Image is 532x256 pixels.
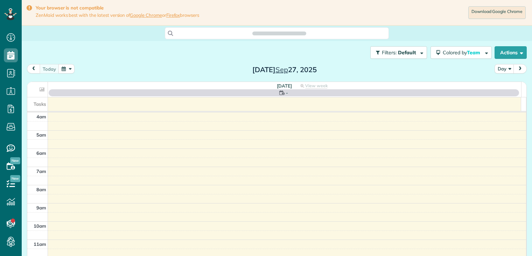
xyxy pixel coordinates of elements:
[367,46,427,59] a: Filters: Default
[34,241,46,247] span: 11am
[305,83,328,89] span: View week
[259,30,299,37] span: Search ZenMaid…
[10,175,20,182] span: New
[468,6,526,19] a: Download Google Chrome
[36,168,46,174] span: 7am
[130,12,162,18] a: Google Chrome
[36,187,46,192] span: 8am
[370,46,427,59] button: Filters: Default
[34,101,46,107] span: Tasks
[275,65,288,74] span: Sep
[27,64,40,74] button: prev
[382,49,397,56] span: Filters:
[36,132,46,138] span: 5am
[430,46,492,59] button: Colored byTeam
[495,64,514,74] button: Day
[166,12,180,18] a: Firefox
[443,49,483,56] span: Colored by
[36,205,46,210] span: 9am
[277,83,292,89] span: [DATE]
[36,12,199,18] span: ZenMaid works best with the latest version of or browsers
[34,223,46,229] span: 10am
[241,66,328,74] h2: [DATE] 27, 2025
[36,5,199,11] strong: Your browser is not compatible
[10,157,20,164] span: New
[40,64,59,74] button: today
[513,64,527,74] button: next
[286,89,288,96] span: -
[467,49,481,56] span: Team
[36,114,46,119] span: 4am
[36,150,46,156] span: 6am
[495,46,527,59] button: Actions
[398,49,416,56] span: Default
